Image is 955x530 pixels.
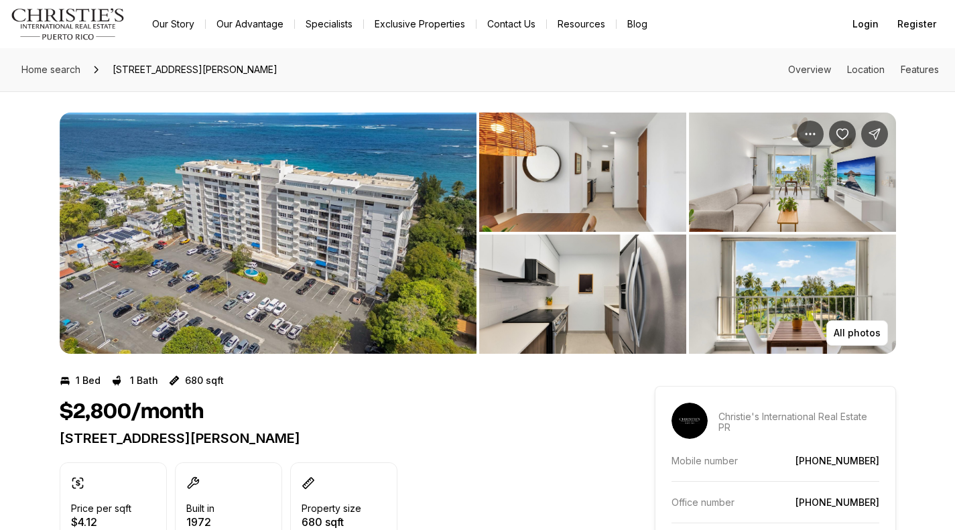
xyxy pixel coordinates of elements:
button: Register [889,11,944,38]
a: [PHONE_NUMBER] [795,455,879,466]
p: Property size [302,503,361,514]
div: Listing Photos [60,113,896,354]
a: Resources [547,15,616,34]
p: Mobile number [672,455,738,466]
button: View image gallery [479,235,686,354]
a: Blog [617,15,658,34]
a: Home search [16,59,86,80]
p: [STREET_ADDRESS][PERSON_NAME] [60,430,607,446]
a: Skip to: Features [901,64,939,75]
p: 1 Bath [130,375,158,386]
nav: Page section menu [788,64,939,75]
button: Share Property: 2305 LAUREL #5 [861,121,888,147]
button: View image gallery [479,113,686,232]
a: Our Story [141,15,205,34]
button: Contact Us [476,15,546,34]
button: Property options [797,121,824,147]
p: Built in [186,503,214,514]
a: [PHONE_NUMBER] [795,496,879,508]
a: Skip to: Overview [788,64,831,75]
li: 1 of 5 [60,113,476,354]
a: Our Advantage [206,15,294,34]
span: Home search [21,64,80,75]
p: Office number [672,496,735,508]
p: Christie's International Real Estate PR [718,411,879,433]
p: Price per sqft [71,503,131,514]
li: 2 of 5 [479,113,896,354]
span: Login [852,19,879,29]
a: Exclusive Properties [364,15,476,34]
p: $4.12 [71,517,131,527]
p: 1 Bed [76,375,101,386]
button: View image gallery [689,235,896,354]
span: Register [897,19,936,29]
p: 1972 [186,517,214,527]
p: 680 sqft [302,517,361,527]
button: Save Property: 2305 LAUREL #5 [829,121,856,147]
p: All photos [834,328,881,338]
p: 680 sqft [185,375,224,386]
button: All photos [826,320,888,346]
h1: $2,800/month [60,399,204,425]
button: View image gallery [689,113,896,232]
button: Login [844,11,887,38]
img: logo [11,8,125,40]
button: View image gallery [60,113,476,354]
a: Specialists [295,15,363,34]
span: [STREET_ADDRESS][PERSON_NAME] [107,59,283,80]
a: Skip to: Location [847,64,885,75]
